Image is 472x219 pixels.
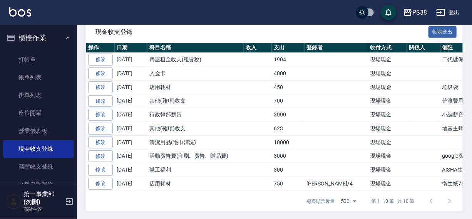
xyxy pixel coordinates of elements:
td: 623 [272,122,305,136]
td: 現場現金 [368,108,407,122]
td: 清潔用品(毛巾清洗) [147,135,244,149]
a: 修改 [88,95,113,107]
td: 其他(雜項)收支 [147,94,244,108]
a: 修改 [88,178,113,190]
a: 掛單列表 [3,86,74,104]
img: Logo [9,7,31,17]
p: 每頁顯示數量 [307,198,335,205]
a: 高階收支登錄 [3,158,74,175]
td: 現場現金 [368,94,407,108]
td: 現場現金 [368,80,407,94]
td: 750 [272,177,305,191]
td: 450 [272,80,305,94]
a: 修改 [88,136,113,148]
td: 現場現金 [368,135,407,149]
th: 關係人 [407,43,440,53]
a: 帳單列表 [3,69,74,86]
td: [DATE] [115,67,147,81]
a: 修改 [88,150,113,162]
td: [DATE] [115,80,147,94]
td: 行政幹部薪資 [147,108,244,122]
td: 入金卡 [147,67,244,81]
th: 收付方式 [368,43,407,53]
a: 修改 [88,81,113,93]
td: 3000 [272,108,305,122]
button: 櫃檯作業 [3,28,74,48]
td: [DATE] [115,149,147,163]
th: 科目名稱 [147,43,244,53]
td: 700 [272,94,305,108]
button: 登出 [433,5,463,20]
th: 日期 [115,43,147,53]
td: [DATE] [115,135,147,149]
h5: 第一事業部 (勿刪) [23,190,63,206]
th: 支出 [272,43,305,53]
td: 其他(雜項)收支 [147,122,244,136]
td: [DATE] [115,177,147,191]
td: [DATE] [115,94,147,108]
td: 現場現金 [368,149,407,163]
span: 現金收支登錄 [95,28,428,36]
td: 現場現金 [368,122,407,136]
td: [DATE] [115,163,147,177]
a: 修改 [88,109,113,121]
td: 活動廣告費(印刷、廣告、贈品費) [147,149,244,163]
td: 現場現金 [368,53,407,67]
th: 操作 [86,43,115,53]
img: Person [6,194,22,209]
td: 職工福利 [147,163,244,177]
a: 修改 [88,123,113,135]
td: 10000 [272,135,305,149]
td: [PERSON_NAME]/4 [305,177,368,191]
td: 3000 [272,149,305,163]
td: [DATE] [115,122,147,136]
td: [DATE] [115,108,147,122]
a: 報表匯出 [428,28,457,35]
p: 高階主管 [23,206,63,213]
td: [DATE] [115,53,147,67]
a: 修改 [88,164,113,176]
a: 修改 [88,54,113,66]
th: 登錄者 [305,43,368,53]
td: 1904 [272,53,305,67]
a: 營業儀表板 [3,122,74,140]
td: 店用耗材 [147,80,244,94]
td: 300 [272,163,305,177]
th: 收入 [244,43,272,53]
td: 4000 [272,67,305,81]
a: 打帳單 [3,51,74,69]
button: PS38 [400,5,430,20]
button: save [381,5,396,20]
button: 報表匯出 [428,26,457,38]
td: 房屋租金收支(租賃稅) [147,53,244,67]
td: 現場現金 [368,67,407,81]
a: 材料自購登錄 [3,175,74,193]
p: 第 1–10 筆 共 10 筆 [372,198,414,205]
div: 500 [338,191,359,212]
a: 現金收支登錄 [3,140,74,158]
td: 店用耗材 [147,177,244,191]
td: 現場現金 [368,163,407,177]
a: 修改 [88,67,113,79]
td: 現場現金 [368,177,407,191]
a: 座位開單 [3,104,74,122]
div: PS38 [412,8,427,17]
